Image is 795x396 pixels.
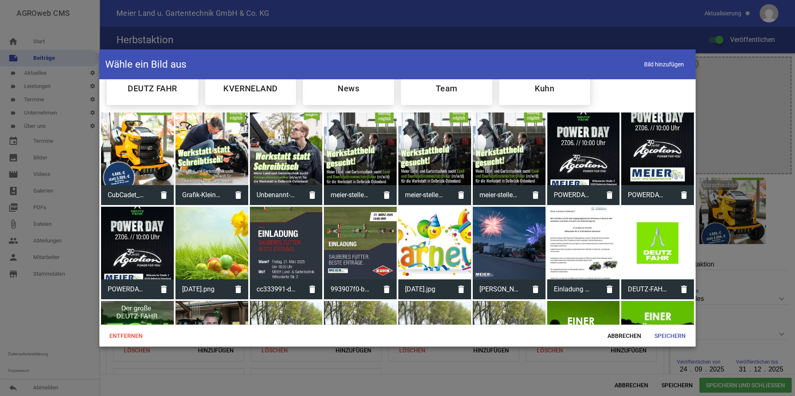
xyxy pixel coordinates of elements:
[228,279,248,299] i: delete
[250,279,303,300] span: cc333991-dbc1-4d83-8734-ca543f0d12c5.JPG
[175,279,228,300] span: Ostern.png
[451,279,471,299] i: delete
[526,279,546,299] i: delete
[302,185,322,205] i: delete
[338,84,359,93] h5: News
[250,184,303,206] span: Unbenannt-4.jpg
[101,184,154,206] span: CubCadet_XT2.png
[128,84,177,93] h5: DEUTZ FAHR
[398,279,451,300] span: Karneval.jpg
[535,84,555,93] h5: Kuhn
[547,279,600,300] span: Einladung Kalendertag.jpg
[223,84,277,93] h5: KVERNELAND
[600,279,620,299] i: delete
[105,58,186,71] h4: Wähle ein Bild aus
[154,279,174,299] i: delete
[621,279,674,300] span: DEUTZ-FAHR_logo_green_background_PANTONE_1 (1).jpg
[377,279,397,299] i: delete
[101,279,154,300] span: POWERDAY-Meier-2.png
[674,279,694,299] i: delete
[526,185,546,205] i: delete
[648,328,692,343] span: Speichern
[103,328,149,343] span: Entfernen
[473,279,526,300] span: meier-silvester.png
[600,185,620,205] i: delete
[228,185,248,205] i: delete
[398,184,451,206] span: meier-stellenanzeige2.jpg
[302,279,322,299] i: delete
[377,185,397,205] i: delete
[451,185,471,205] i: delete
[324,184,377,206] span: meier-stellenanzeige.jpg
[154,185,174,205] i: delete
[547,184,600,206] span: POWERDAY-Meier-2.png
[601,328,648,343] span: Abbrechen
[324,279,377,300] span: 993907f0-bc8e-4b5c-b0e3-cdf5fdc9e8ee.JPG
[621,184,674,206] span: POWERDAY-Meier.png
[638,56,690,73] span: Bild hinzufügen
[674,185,694,205] i: delete
[436,84,457,93] h5: Team
[175,184,228,206] span: Grafik-Kleingerätemechaniker.jpg
[473,184,526,206] span: meier-stellenanzeige.jpg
